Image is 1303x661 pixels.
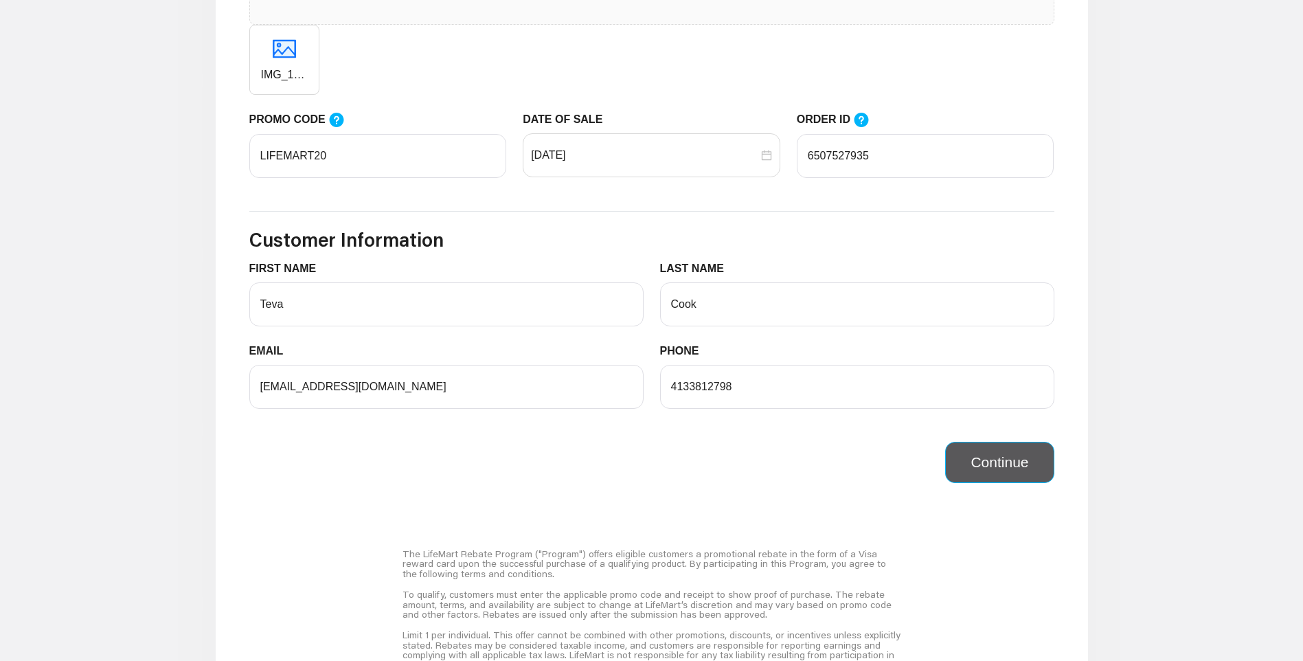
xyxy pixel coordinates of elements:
[797,111,883,128] label: ORDER ID
[403,584,900,625] div: To qualify, customers must enter the applicable promo code and receipt to show proof of purchase....
[660,365,1054,409] input: PHONE
[531,147,758,164] input: DATE OF SALE
[945,442,1054,483] button: Continue
[249,111,358,128] label: PROMO CODE
[249,365,644,409] input: EMAIL
[249,260,327,277] label: FIRST NAME
[249,228,1054,251] h3: Customer Information
[249,343,294,359] label: EMAIL
[660,260,735,277] label: LAST NAME
[660,282,1054,326] input: LAST NAME
[523,111,613,128] label: DATE OF SALE
[660,343,710,359] label: PHONE
[249,282,644,326] input: FIRST NAME
[403,544,900,584] div: The LifeMart Rebate Program ("Program") offers eligible customers a promotional rebate in the for...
